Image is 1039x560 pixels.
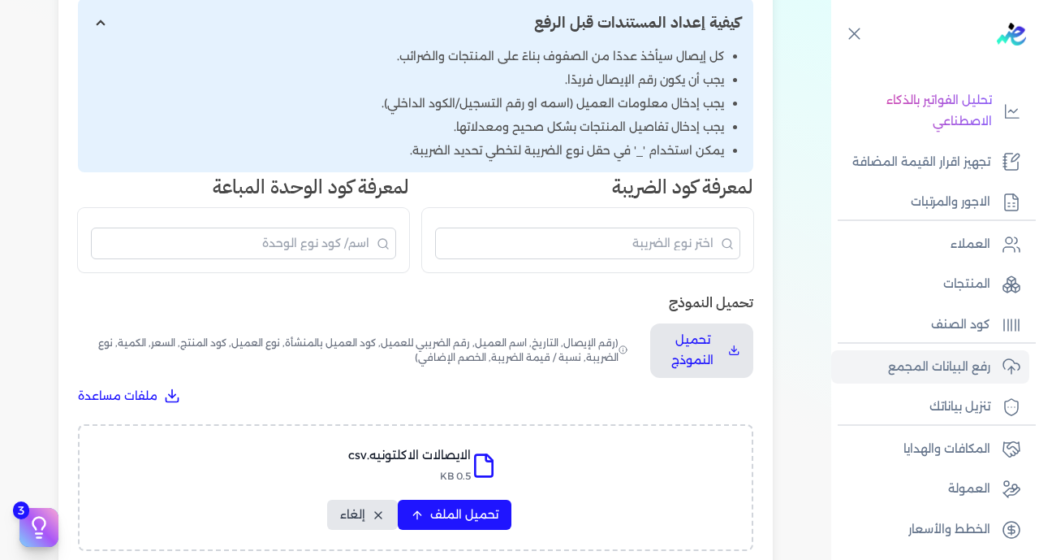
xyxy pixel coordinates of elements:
[13,501,29,519] span: 3
[948,479,990,500] p: العمولة
[91,95,724,112] li: يجب إدخال معلومات العميل (اسمه او رقم التسجيل/الكود الداخلي).
[422,172,753,202] h3: لمعرفة كود الضريبة
[348,466,471,487] p: 0.5 KB
[929,397,990,418] p: تنزيل بياناتك
[91,228,396,259] input: البحث
[340,506,365,523] span: إلغاء
[831,228,1029,262] a: العملاء
[831,390,1029,424] a: تنزيل بياناتك
[839,90,992,132] p: تحليل الفواتير بالذكاء الاصطناعي
[831,84,1029,138] a: تحليل الفواتير بالذكاء الاصطناعي
[831,350,1029,384] a: رفع البيانات المجمع
[398,500,511,530] button: تحميل الملف
[91,48,724,65] li: كل إيصال سيأخذ عددًا من الصفوف بناءً على المنتجات والضرائب.
[931,315,990,336] p: كود الصنف
[908,519,990,540] p: الخطط والأسعار
[831,267,1029,302] a: المنتجات
[831,472,1029,506] a: العمولة
[831,145,1029,180] a: تجهيز اقرار القيمة المضافة
[78,292,753,313] h3: تحميل النموذج
[327,500,398,530] button: إلغاء
[91,119,724,136] li: يجب إدخال تفاصيل المنتجات بشكل صحيح ومعدلاتها.
[435,228,740,259] input: البحث
[831,513,1029,547] a: الخطط والأسعار
[650,323,753,378] button: تحميل النموذج
[78,388,157,405] span: ملفات مساعدة
[91,72,724,89] li: يجب أن يكون رقم الإيصال فريدًا.
[91,142,724,159] li: يمكن استخدام '_' في حقل نوع الضريبة لتخطي تحديد الضريبة.
[430,506,498,523] span: تحميل الملف
[997,23,1026,46] img: logo
[888,357,990,378] p: رفع البيانات المجمع
[78,388,180,405] button: تحميل ملفات مساعدة
[78,172,409,202] h3: لمعرفة كود الوحدة المباعة
[903,439,990,460] p: المكافات والهدايا
[943,274,990,295] p: المنتجات
[348,445,471,467] p: الايصالات الاكلتونيه.csv
[663,330,722,371] p: تحميل النموذج
[951,234,990,255] p: العملاء
[831,185,1029,219] a: الاجور والمرتبات
[78,323,631,378] span: (رقم الإيصال, التاريخ, اسم العميل, رقم الضريبي للعميل, كود العميل بالمنشأة, نوع العميل, كود المنت...
[852,152,990,173] p: تجهيز اقرار القيمة المضافة
[831,308,1029,342] a: كود الصنف
[911,192,990,213] p: الاجور والمرتبات
[19,508,58,547] button: 3
[831,432,1029,467] a: المكافات والهدايا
